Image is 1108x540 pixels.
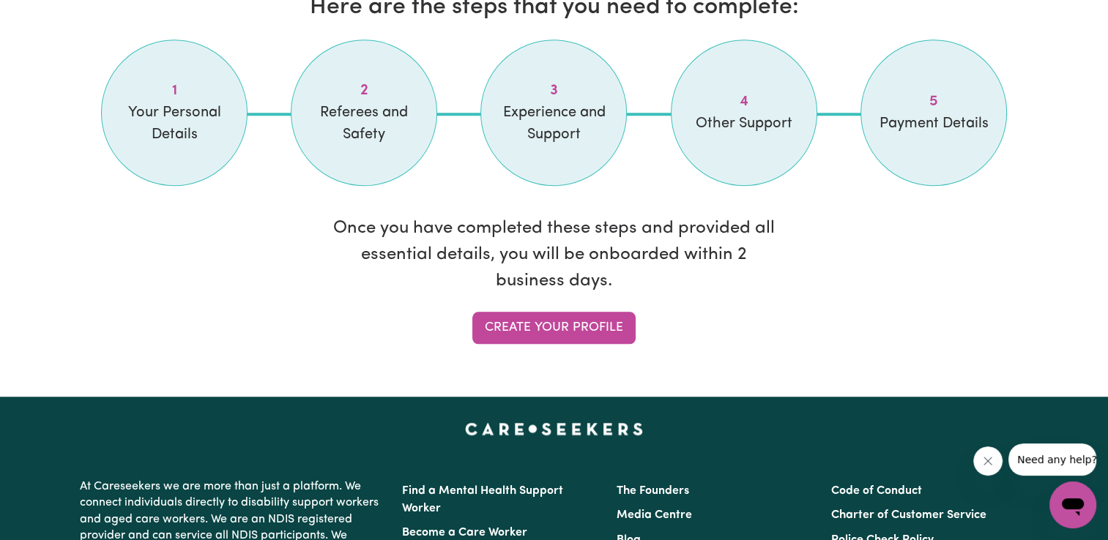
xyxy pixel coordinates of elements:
span: Step 2 [309,80,419,102]
a: Find a Mental Health Support Worker [402,485,563,514]
iframe: Button to launch messaging window [1049,481,1096,528]
span: Your Personal Details [119,102,229,146]
a: Media Centre [617,509,692,521]
span: Step 4 [689,91,799,113]
span: Referees and Safety [309,102,419,146]
span: Payment Details [879,113,989,135]
span: Step 3 [499,80,609,102]
a: Careseekers home page [465,423,643,435]
a: Become a Care Worker [402,527,527,539]
a: Code of Conduct [831,485,922,497]
span: Need any help? [9,10,89,22]
a: The Founders [617,485,689,497]
iframe: Message from company [1008,443,1096,476]
a: Create your profile [472,312,636,344]
span: Step 5 [879,91,989,113]
iframe: Close message [973,446,1003,476]
span: Step 1 [119,80,229,102]
span: Experience and Support [499,102,609,146]
span: Other Support [689,113,799,135]
p: Once you have completed these steps and provided all essential details, you will be onboarded wit... [332,215,776,294]
a: Charter of Customer Service [831,509,986,521]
